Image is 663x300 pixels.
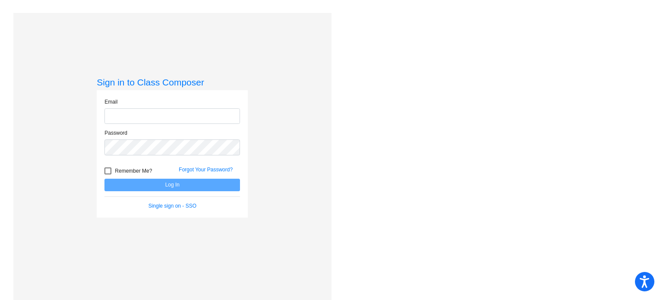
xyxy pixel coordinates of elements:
[104,129,127,137] label: Password
[104,98,117,106] label: Email
[179,167,233,173] a: Forgot Your Password?
[104,179,240,191] button: Log In
[148,203,196,209] a: Single sign on - SSO
[115,166,152,176] span: Remember Me?
[97,77,248,88] h3: Sign in to Class Composer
